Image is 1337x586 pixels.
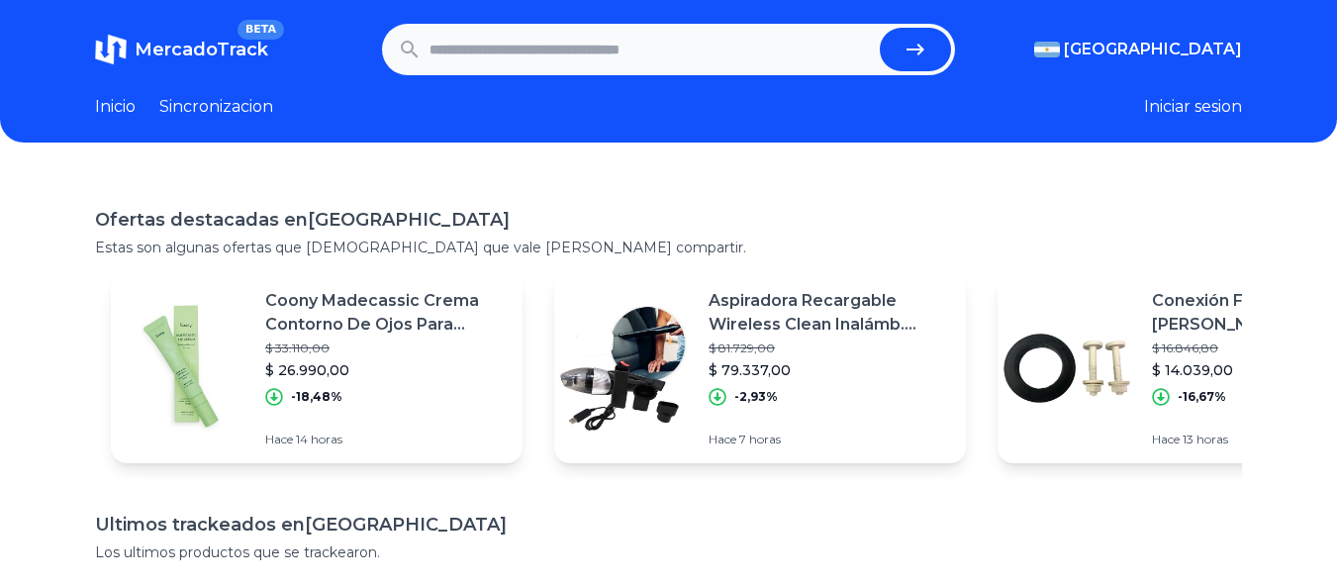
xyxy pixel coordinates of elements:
p: $ 26.990,00 [265,360,507,380]
span: [GEOGRAPHIC_DATA] [1064,38,1242,61]
img: MercadoTrack [95,34,127,65]
p: -16,67% [1178,389,1226,405]
p: Estas son algunas ofertas que [DEMOGRAPHIC_DATA] que vale [PERSON_NAME] compartir. [95,238,1242,257]
span: BETA [238,20,284,40]
button: Iniciar sesion [1144,95,1242,119]
p: -18,48% [291,389,342,405]
img: Featured image [998,299,1136,438]
a: MercadoTrackBETA [95,34,268,65]
p: Coony Madecassic Crema Contorno De Ojos Para Bolsas Y Ojeras Momento De Aplicación Día/noche Tipo... [265,289,507,337]
h1: Ofertas destacadas en [GEOGRAPHIC_DATA] [95,206,1242,234]
p: Hace 7 horas [709,432,950,447]
a: Inicio [95,95,136,119]
p: $ 79.337,00 [709,360,950,380]
a: Featured imageCoony Madecassic Crema Contorno De Ojos Para Bolsas Y Ojeras Momento De Aplicación ... [111,273,523,463]
p: Aspiradora Recargable Wireless Clean Inalámb. 120w Cuota [709,289,950,337]
a: Featured imageAspiradora Recargable Wireless Clean Inalámb. 120w Cuota$ 81.729,00$ 79.337,00-2,93... [554,273,966,463]
p: $ 33.110,00 [265,341,507,356]
h1: Ultimos trackeados en [GEOGRAPHIC_DATA] [95,511,1242,538]
p: -2,93% [734,389,778,405]
img: Argentina [1034,42,1060,57]
button: [GEOGRAPHIC_DATA] [1034,38,1242,61]
p: Hace 14 horas [265,432,507,447]
a: Sincronizacion [159,95,273,119]
img: Featured image [554,299,693,438]
img: Featured image [111,299,249,438]
p: Los ultimos productos que se trackearon. [95,542,1242,562]
p: $ 81.729,00 [709,341,950,356]
span: MercadoTrack [135,39,268,60]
